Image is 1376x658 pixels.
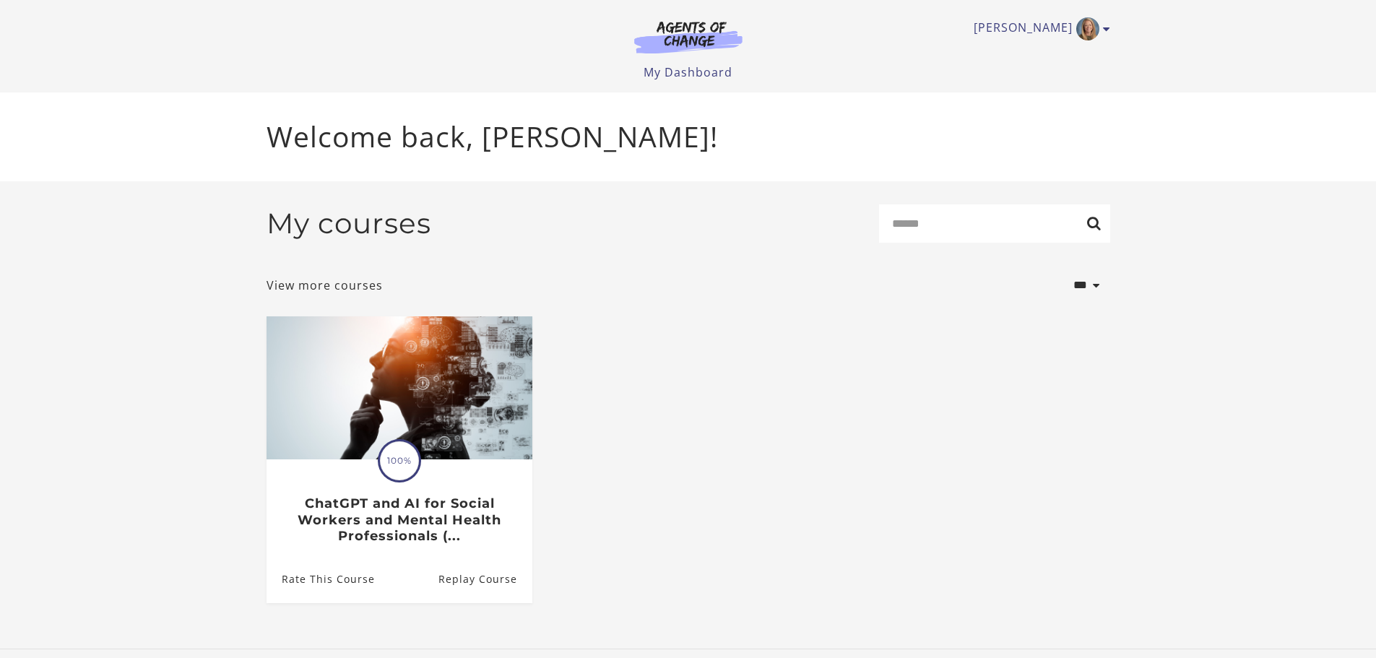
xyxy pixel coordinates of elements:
[380,441,419,480] span: 100%
[974,17,1103,40] a: Toggle menu
[282,495,516,545] h3: ChatGPT and AI for Social Workers and Mental Health Professionals (...
[267,207,431,241] h2: My courses
[267,116,1110,158] p: Welcome back, [PERSON_NAME]!
[267,277,383,294] a: View more courses
[267,555,375,602] a: ChatGPT and AI for Social Workers and Mental Health Professionals (...: Rate This Course
[644,64,732,80] a: My Dashboard
[619,20,758,53] img: Agents of Change Logo
[438,555,532,602] a: ChatGPT and AI for Social Workers and Mental Health Professionals (...: Resume Course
